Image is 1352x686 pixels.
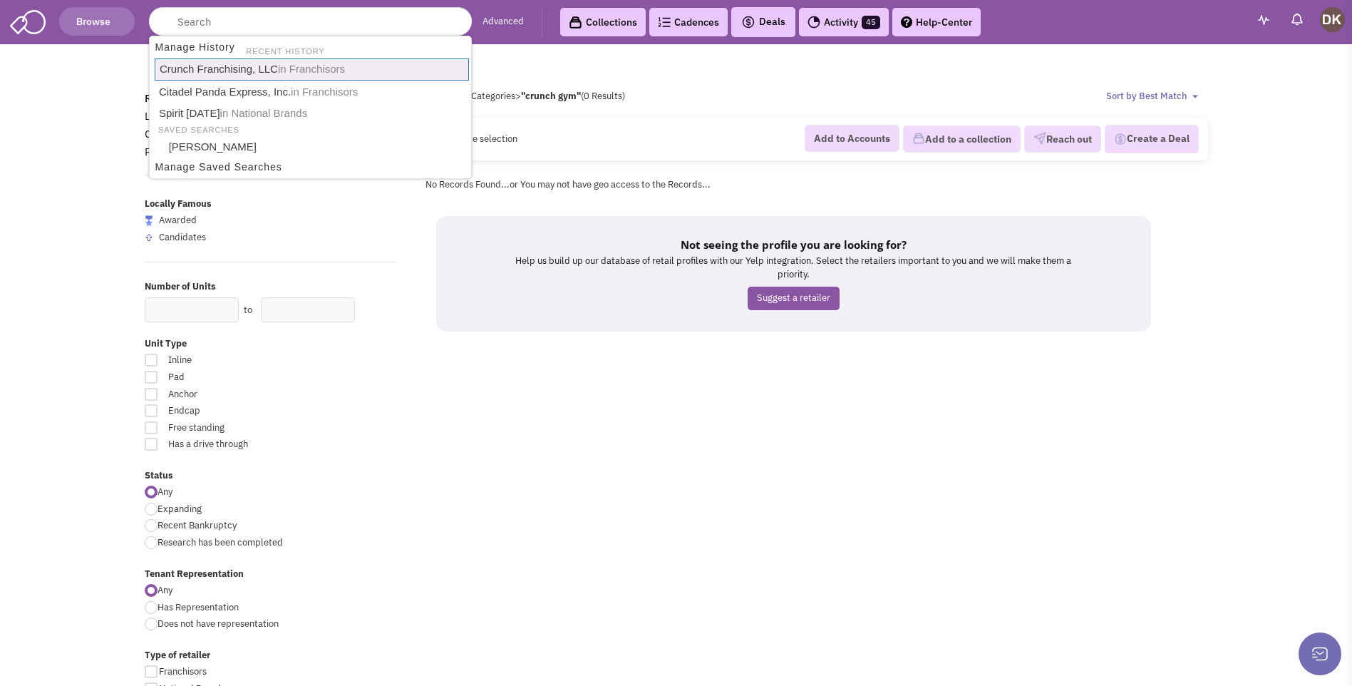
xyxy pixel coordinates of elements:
span: Recent Bankruptcy [158,519,237,531]
a: Suggest a retailer [748,287,840,310]
span: in National Brands [220,107,308,119]
a: Manage Saved Searches [151,158,470,177]
span: Browse [74,15,120,28]
button: Create a Deal [1105,125,1199,153]
a: Collections [560,8,646,36]
span: Awarded [159,214,197,226]
img: Deal-Dollar.png [1114,131,1127,147]
span: Does not have representation [158,618,279,630]
span: Anchor [159,388,317,401]
span: Candidates [159,231,206,243]
input: Search [149,7,472,36]
img: help.png [901,16,912,28]
img: locallyfamous-upvote.png [145,233,153,242]
img: icon-collection-lavender.png [912,132,925,145]
div: Search Nearby [351,300,373,319]
span: Endcap [159,404,317,418]
label: to [244,304,252,317]
label: Status [145,469,397,483]
span: Has Representation [158,601,239,613]
span: Any [158,584,172,596]
a: Help-Center [892,8,981,36]
span: Expanding [158,503,202,515]
p: Help us build up our database of retail profiles with our Yelp integration. Select the retailers ... [507,255,1080,281]
a: Spirit [DATE]in National Brands [155,103,469,124]
span: 45 [862,16,880,29]
button: Reach out [1024,126,1101,153]
img: Cadences_logo.png [658,17,671,27]
a: [PERSON_NAME] [155,137,469,158]
span: in Franchisors [291,86,358,98]
label: Unit Type [145,337,397,351]
a: Locations [145,109,191,123]
span: Pad [159,371,317,384]
button: Browse [59,7,135,36]
h5: Not seeing the profile you are looking for? [507,237,1080,252]
a: Manage History [151,38,239,57]
span: All Categories (0 Results) [458,90,625,102]
img: Activity.png [807,16,820,29]
label: Type of retailer [145,649,397,662]
img: VectorPaper_Plane.png [1033,132,1046,145]
b: "crunch gym" [521,90,581,102]
label: Tenant Representation [145,568,397,581]
button: Add to a collection [903,126,1021,153]
span: Research has been completed [158,536,283,548]
img: icon-collection-lavender-black.svg [569,16,582,29]
span: Any [158,486,172,498]
a: Advanced [483,15,524,29]
span: Deals [741,15,785,28]
span: Free standing [159,421,317,435]
span: Has a drive through [159,438,317,451]
button: Add to Accounts [805,125,899,152]
a: Retailers [145,91,187,105]
span: Inline [159,354,317,367]
span: Franchisors [159,665,207,677]
a: Companies [145,127,198,140]
img: icon-deals.svg [741,14,755,31]
a: Citadel Panda Express, Inc.in Franchisors [155,82,469,103]
img: locallyfamous-largeicon.png [145,215,153,226]
a: People [145,145,177,158]
span: in Franchisors [278,63,345,75]
a: Cadences [649,8,728,36]
label: Locally Famous [145,198,397,211]
a: Activity45 [799,8,889,36]
img: Donnie Keller [1320,7,1345,32]
li: RECENT HISTORY [239,43,329,58]
span: No Records Found...or You may not have geo access to the Records... [425,178,711,190]
span: > [515,90,521,102]
a: Crunch Franchising, LLCin Franchisors [155,58,469,81]
img: SmartAdmin [10,7,46,34]
button: Deals [737,13,790,31]
label: Number of Units [145,280,397,294]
